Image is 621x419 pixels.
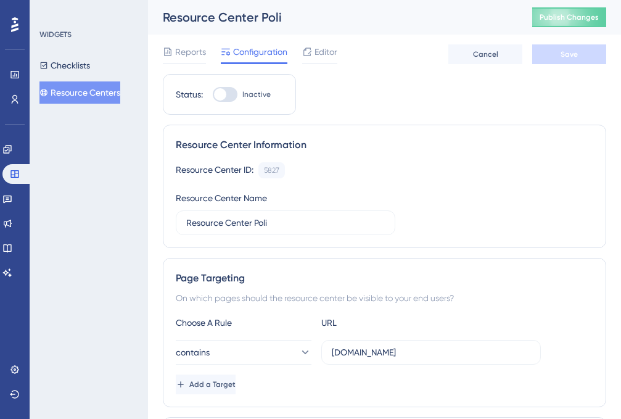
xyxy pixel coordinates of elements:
button: Cancel [448,44,522,64]
span: Reports [175,44,206,59]
div: Status: [176,87,203,102]
span: Add a Target [189,380,236,389]
div: Resource Center Poli [163,9,501,26]
input: yourwebsite.com/path [332,346,530,359]
button: Checklists [39,54,90,77]
div: Resource Center Name [176,191,267,205]
input: Type your Resource Center name [186,216,385,230]
span: contains [176,345,210,360]
div: Resource Center Information [176,138,593,152]
span: Cancel [473,49,498,59]
span: Inactive [242,89,271,99]
button: Add a Target [176,375,236,394]
div: WIDGETS [39,30,72,39]
div: On which pages should the resource center be visible to your end users? [176,291,593,305]
button: Save [532,44,606,64]
div: Resource Center ID: [176,162,253,178]
div: Page Targeting [176,271,593,286]
button: Resource Centers [39,81,120,104]
button: contains [176,340,311,365]
div: Choose A Rule [176,315,311,330]
span: Configuration [233,44,287,59]
div: URL [321,315,457,330]
span: Editor [315,44,337,59]
div: 5827 [264,165,279,175]
span: Publish Changes [540,12,599,22]
span: Save [561,49,578,59]
button: Publish Changes [532,7,606,27]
